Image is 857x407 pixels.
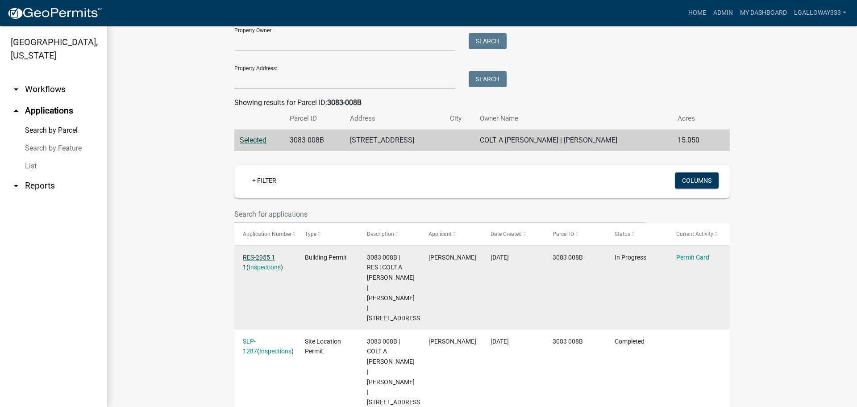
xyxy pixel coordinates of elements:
[491,231,522,237] span: Date Created
[420,223,482,245] datatable-header-cell: Applicant
[675,172,719,189] button: Columns
[245,172,283,189] a: + Filter
[305,231,316,237] span: Type
[672,130,716,151] td: 15.050
[491,254,509,261] span: 01/22/2025
[234,223,296,245] datatable-header-cell: Application Number
[482,223,544,245] datatable-header-cell: Date Created
[11,180,21,191] i: arrow_drop_down
[11,105,21,116] i: arrow_drop_up
[685,4,710,21] a: Home
[345,130,445,151] td: [STREET_ADDRESS]
[327,98,362,107] strong: 3083-008B
[469,33,507,49] button: Search
[305,338,341,355] span: Site Location Permit
[474,108,672,129] th: Owner Name
[367,231,394,237] span: Description
[553,231,574,237] span: Parcel ID
[358,223,420,245] datatable-header-cell: Description
[296,223,358,245] datatable-header-cell: Type
[553,254,583,261] span: 3083 008B
[367,254,422,322] span: 3083 008B | RES | COLT A HENDERSON | HENDERSON JESSICA H | 2043 YUKON RD
[243,252,287,273] div: ( )
[710,4,736,21] a: Admin
[428,338,476,345] span: Colt Henderson
[615,254,646,261] span: In Progress
[676,231,713,237] span: Current Activity
[367,338,422,406] span: 3083 008B | COLT A HENDERSON | HENDERSON JESSICA H | 2043 YUKON RD
[243,254,275,271] a: RES-2955 1 1
[469,71,507,87] button: Search
[736,4,790,21] a: My Dashboard
[615,338,645,345] span: Completed
[234,205,645,223] input: Search for applications
[428,254,476,261] span: Colt Henderson
[284,130,345,151] td: 3083 008B
[474,130,672,151] td: COLT A [PERSON_NAME] | [PERSON_NAME]
[243,231,291,237] span: Application Number
[259,348,291,355] a: Inspections
[544,223,606,245] datatable-header-cell: Parcel ID
[243,338,257,355] a: SLP-1287
[615,231,630,237] span: Status
[672,108,716,129] th: Acres
[790,4,850,21] a: lgalloway333
[668,223,730,245] datatable-header-cell: Current Activity
[428,231,452,237] span: Applicant
[284,108,345,129] th: Parcel ID
[11,84,21,95] i: arrow_drop_down
[345,108,445,129] th: Address
[491,338,509,345] span: 01/22/2025
[676,254,709,261] a: Permit Card
[445,108,474,129] th: City
[240,136,266,144] a: Selected
[249,264,281,271] a: Inspections
[606,223,668,245] datatable-header-cell: Status
[234,97,730,108] div: Showing results for Parcel ID:
[305,254,347,261] span: Building Permit
[243,336,287,357] div: ( )
[553,338,583,345] span: 3083 008B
